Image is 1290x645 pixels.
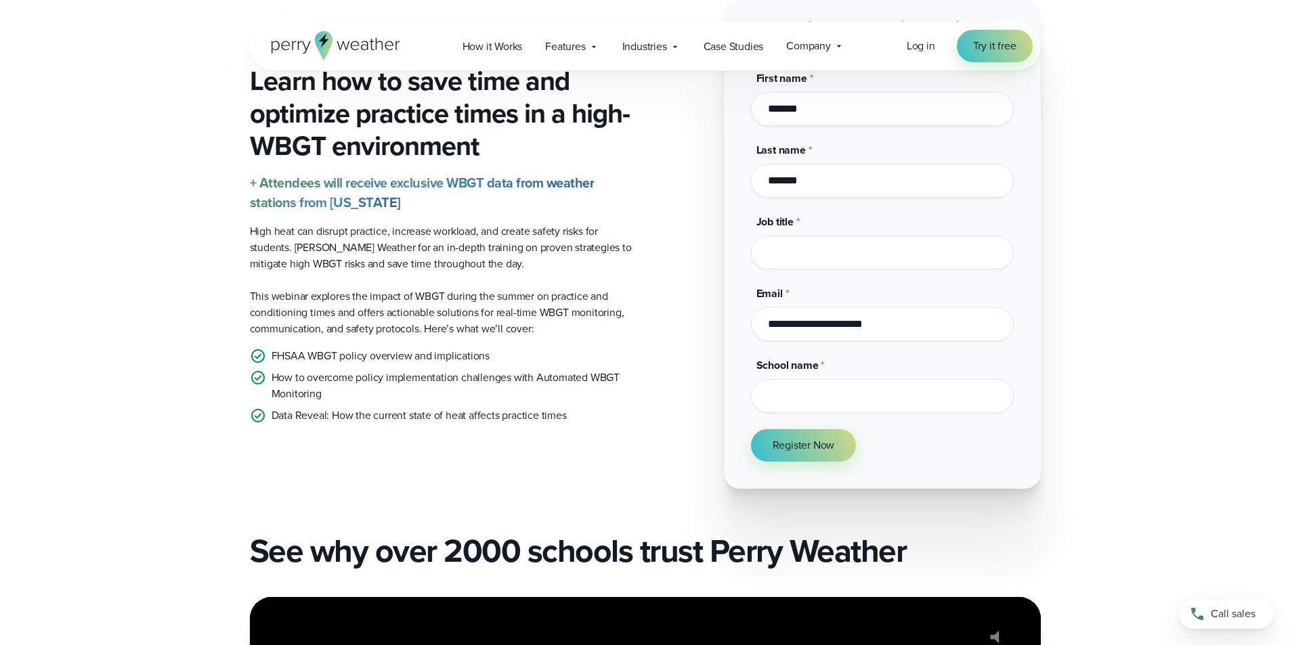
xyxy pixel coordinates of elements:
span: Job title [756,214,794,229]
a: Try it free [957,30,1033,62]
span: School name [756,357,819,373]
a: Call sales [1179,599,1274,629]
p: How to overcome policy implementation challenges with Automated WBGT Monitoring [272,370,635,402]
span: Call sales [1211,606,1255,622]
span: Case Studies [704,39,764,55]
span: First name [756,70,807,86]
h2: See why over 2000 schools trust Perry Weather [250,532,1041,570]
span: Try it free [973,38,1016,54]
p: This webinar explores the impact of WBGT during the summer on practice and conditioning times and... [250,288,635,337]
p: High heat can disrupt practice, increase workload, and create safety risks for students. [PERSON_... [250,223,635,272]
span: Features [545,39,585,55]
a: How it Works [451,32,534,60]
span: Last name [756,142,806,158]
button: Register Now [751,429,857,462]
span: Company [786,38,831,54]
p: FHSAA WBGT policy overview and implications [272,348,490,364]
a: Case Studies [692,32,775,60]
h3: Learn how to save time and optimize practice times in a high-WBGT environment [250,65,635,162]
p: Data Reveal: How the current state of heat affects practice times [272,407,567,424]
span: Industries [622,39,667,55]
span: How it Works [463,39,523,55]
span: Log in [907,38,935,53]
strong: Register for the Live Webinar [781,15,983,39]
span: Email [756,286,783,301]
span: Register Now [773,437,835,453]
a: Log in [907,38,935,54]
strong: + Attendees will receive exclusive WBGT data from weather stations from [US_STATE] [250,173,595,213]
